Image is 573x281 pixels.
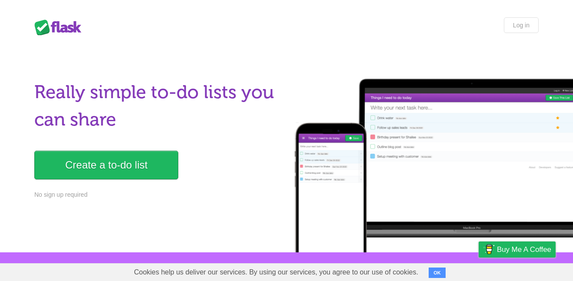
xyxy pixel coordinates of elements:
[34,190,281,199] p: No sign up required
[483,242,495,257] img: Buy me a coffee
[34,151,178,179] a: Create a to-do list
[34,79,281,133] h1: Really simple to-do lists you can share
[479,241,556,258] a: Buy me a coffee
[497,242,551,257] span: Buy me a coffee
[34,20,87,35] div: Flask Lists
[504,17,539,33] a: Log in
[429,268,446,278] button: OK
[125,264,427,281] span: Cookies help us deliver our services. By using our services, you agree to our use of cookies.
